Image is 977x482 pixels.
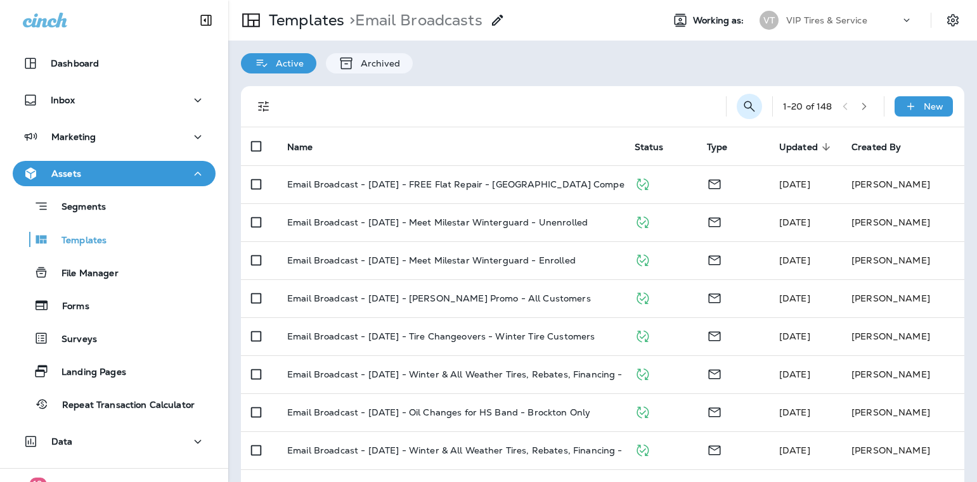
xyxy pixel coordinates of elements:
[264,11,344,30] p: Templates
[287,407,590,417] p: Email Broadcast - [DATE] - Oil Changes for HS Band - Brockton Only
[707,142,728,153] span: Type
[841,317,964,355] td: [PERSON_NAME]
[707,367,722,379] span: Email
[851,142,901,153] span: Created By
[707,329,722,341] span: Email
[251,94,276,119] button: Filters
[707,253,722,265] span: Email
[779,217,810,228] span: Melinda Vorhees
[49,268,119,280] p: File Manager
[13,325,216,352] button: Surveys
[287,255,576,265] p: Email Broadcast - [DATE] - Meet Milestar Winterguard - Enrolled
[287,331,595,341] p: Email Broadcast - [DATE] - Tire Changeovers - Winter Tire Customers
[49,301,89,313] p: Forms
[287,217,588,227] p: Email Broadcast - [DATE] - Meet Milestar Winterguard - Unenrolled
[924,101,943,111] p: New
[13,358,216,384] button: Landing Pages
[51,168,81,179] p: Assets
[287,142,313,153] span: Name
[841,393,964,431] td: [PERSON_NAME]
[779,142,818,153] span: Updated
[269,58,304,68] p: Active
[841,165,964,203] td: [PERSON_NAME]
[287,141,330,153] span: Name
[635,142,664,153] span: Status
[344,11,482,30] p: Email Broadcasts
[635,291,650,303] span: Published
[51,436,73,447] p: Data
[779,141,834,153] span: Updated
[51,58,99,68] p: Dashboard
[707,405,722,417] span: Email
[51,132,96,142] p: Marketing
[13,124,216,149] button: Marketing
[635,215,650,227] span: Published
[707,215,722,227] span: Email
[635,367,650,379] span: Published
[13,87,216,113] button: Inbox
[188,8,224,33] button: Collapse Sidebar
[841,203,964,241] td: [PERSON_NAME]
[13,51,216,76] button: Dashboard
[49,235,107,247] p: Templates
[841,241,964,279] td: [PERSON_NAME]
[760,11,779,30] div: VT
[779,369,810,380] span: Melinda Vorhees
[707,141,744,153] span: Type
[13,429,216,454] button: Data
[13,161,216,186] button: Assets
[635,405,650,417] span: Published
[941,9,964,32] button: Settings
[635,443,650,455] span: Published
[786,15,867,25] p: VIP Tires & Service
[13,292,216,319] button: Forms
[13,193,216,220] button: Segments
[49,367,126,379] p: Landing Pages
[635,253,650,265] span: Published
[779,445,810,456] span: Melinda Vorhees
[707,443,722,455] span: Email
[49,201,106,214] p: Segments
[287,369,662,379] p: Email Broadcast - [DATE] - Winter & All Weather Tires, Rebates, Financing - Enrolled
[841,431,964,469] td: [PERSON_NAME]
[783,101,832,111] div: 1 - 20 of 148
[693,15,747,26] span: Working as:
[779,179,810,190] span: Melinda Vorhees
[779,255,810,266] span: Melinda Vorhees
[635,329,650,341] span: Published
[841,355,964,393] td: [PERSON_NAME]
[707,291,722,303] span: Email
[49,400,195,412] p: Repeat Transaction Calculator
[13,259,216,286] button: File Manager
[635,177,650,189] span: Published
[13,226,216,253] button: Templates
[287,293,591,303] p: Email Broadcast - [DATE] - [PERSON_NAME] Promo - All Customers
[779,407,810,418] span: Melinda Vorhees
[13,391,216,417] button: Repeat Transaction Calculator
[287,179,633,189] p: Email Broadcast - [DATE] - FREE Flat Repair - [GEOGRAPHIC_DATA] Compete
[707,177,722,189] span: Email
[635,141,680,153] span: Status
[851,141,917,153] span: Created By
[287,445,674,455] p: Email Broadcast - [DATE] - Winter & All Weather Tires, Rebates, Financing - Unenrolled
[354,58,400,68] p: Archived
[841,279,964,317] td: [PERSON_NAME]
[737,94,762,119] button: Search Templates
[779,293,810,304] span: Melinda Vorhees
[49,334,97,346] p: Surveys
[51,95,75,105] p: Inbox
[779,331,810,342] span: Melinda Vorhees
